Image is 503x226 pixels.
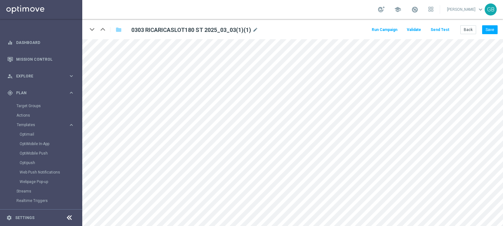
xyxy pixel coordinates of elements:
[16,103,66,108] a: Target Groups
[485,3,497,15] div: GB
[20,151,66,156] a: OptiMobile Push
[7,74,75,79] button: person_search Explore keyboard_arrow_right
[7,51,74,68] div: Mission Control
[20,132,66,137] a: Optimail
[68,122,74,128] i: keyboard_arrow_right
[252,26,258,34] i: mode_edit
[16,113,66,118] a: Actions
[20,130,82,139] div: Optimail
[477,6,484,13] span: keyboard_arrow_down
[407,27,421,32] span: Validate
[430,26,450,34] button: Send Test
[131,26,251,34] h2: 0303 RICARICASLOT180 ST 2025_03_03(1)(1)
[20,141,66,146] a: OptiMobile In-App
[406,26,422,34] button: Validate
[115,26,122,34] i: folder
[20,139,82,149] div: OptiMobile In-App
[7,40,75,45] button: equalizer Dashboard
[16,120,82,186] div: Templates
[7,90,13,96] i: gps_fixed
[16,186,82,196] div: Streams
[15,216,34,220] a: Settings
[16,91,68,95] span: Plan
[7,90,75,95] button: gps_fixed Plan keyboard_arrow_right
[7,57,75,62] button: Mission Control
[7,73,13,79] i: person_search
[16,101,82,111] div: Target Groups
[115,25,122,35] button: folder
[6,215,12,221] i: settings
[7,73,68,79] div: Explore
[16,74,68,78] span: Explore
[16,196,82,205] div: Realtime Triggers
[17,123,68,127] div: Templates
[17,123,62,127] span: Templates
[16,198,66,203] a: Realtime Triggers
[7,90,68,96] div: Plan
[20,179,66,184] a: Webpage Pop-up
[16,111,82,120] div: Actions
[16,51,74,68] a: Mission Control
[460,25,476,34] button: Back
[446,5,485,14] a: [PERSON_NAME]keyboard_arrow_down
[7,34,74,51] div: Dashboard
[394,6,401,13] span: school
[68,73,74,79] i: keyboard_arrow_right
[16,34,74,51] a: Dashboard
[20,160,66,165] a: Optipush
[20,158,82,168] div: Optipush
[20,168,82,177] div: Web Push Notifications
[371,26,398,34] button: Run Campaign
[20,170,66,175] a: Web Push Notifications
[16,122,75,127] button: Templates keyboard_arrow_right
[20,149,82,158] div: OptiMobile Push
[482,25,498,34] button: Save
[16,189,66,194] a: Streams
[68,90,74,96] i: keyboard_arrow_right
[20,177,82,186] div: Webpage Pop-up
[7,40,13,46] i: equalizer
